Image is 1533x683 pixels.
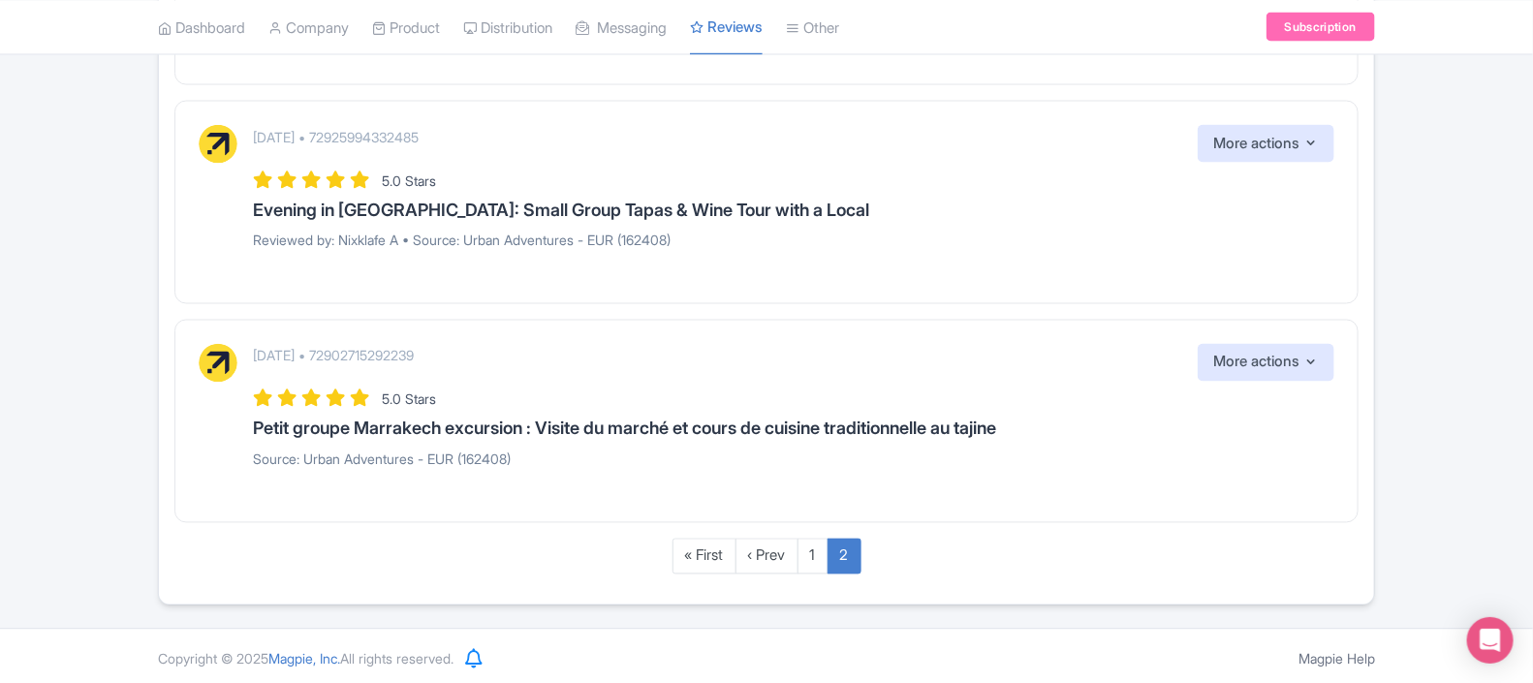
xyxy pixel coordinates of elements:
a: ‹ Prev [735,539,798,574]
a: Subscription [1267,13,1375,42]
p: Reviewed by: Nixklafe A • Source: Urban Adventures - EUR (162408) [253,231,1334,251]
button: More actions [1198,344,1334,382]
a: 2 [828,539,861,574]
a: Other [786,1,839,54]
a: « First [673,539,736,574]
button: More actions [1198,125,1334,163]
img: Expedia Logo [199,125,237,164]
h3: Petit groupe Marrakech excursion : Visite du marché et cours de cuisine traditionnelle au tajine [253,419,1334,439]
a: Product [372,1,440,54]
h3: Evening in [GEOGRAPHIC_DATA]: Small Group Tapas & Wine Tour with a Local [253,201,1334,220]
div: Open Intercom Messenger [1467,617,1514,664]
a: 1 [798,539,829,574]
p: Source: Urban Adventures - EUR (162408) [253,450,1334,470]
img: Expedia Logo [199,344,237,383]
a: Distribution [463,1,552,54]
a: Company [268,1,349,54]
a: Magpie Help [1298,651,1375,667]
span: Magpie, Inc. [268,651,340,667]
p: [DATE] • 72925994332485 [253,127,419,147]
a: Messaging [576,1,667,54]
p: [DATE] • 72902715292239 [253,346,414,366]
div: Copyright © 2025 All rights reserved. [146,649,465,669]
span: 5.0 Stars [382,172,436,189]
a: Dashboard [158,1,245,54]
span: 5.0 Stars [382,391,436,408]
